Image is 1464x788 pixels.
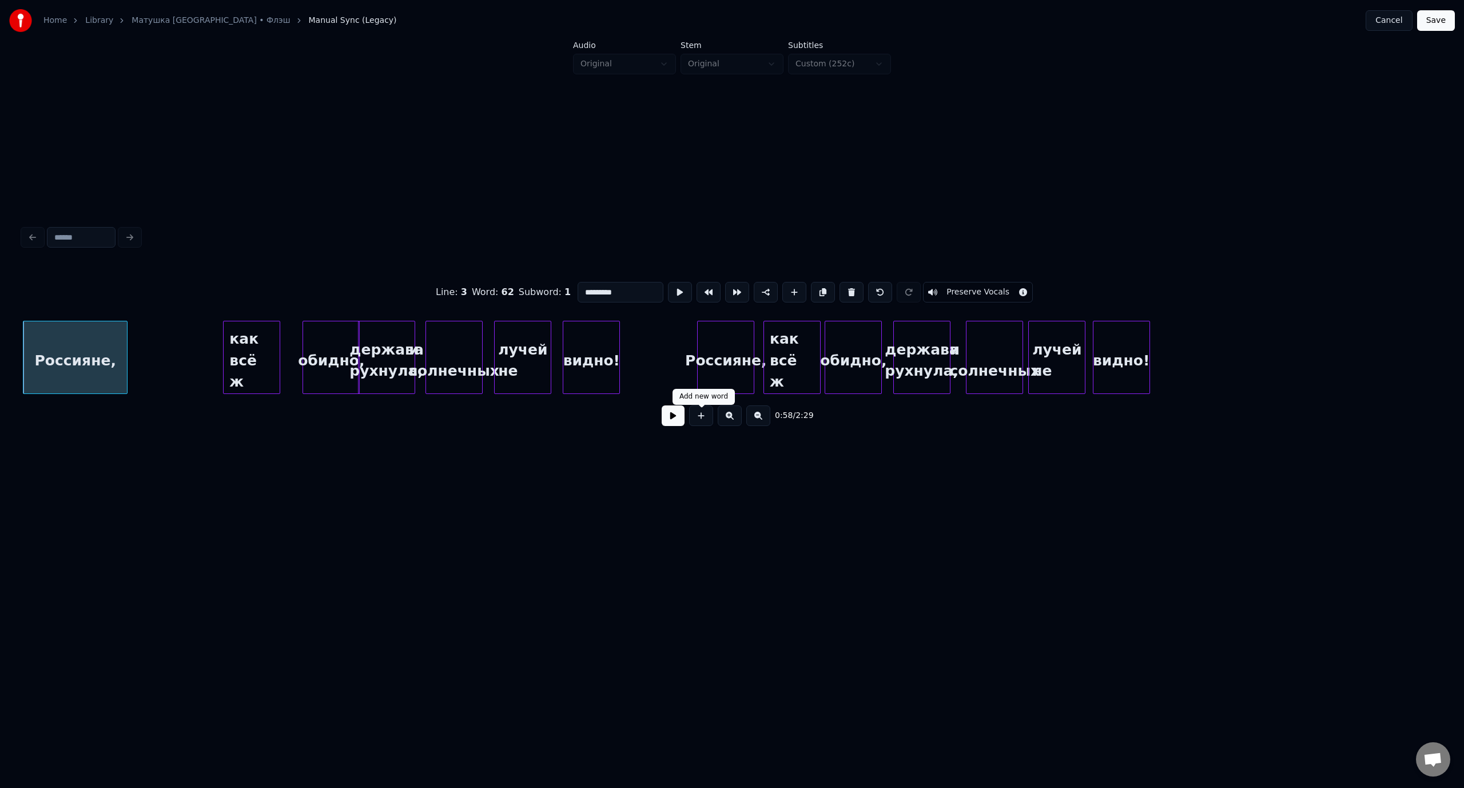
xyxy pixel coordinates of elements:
[923,282,1033,303] button: Toggle
[472,285,514,299] div: Word :
[132,15,290,26] a: Матушка [GEOGRAPHIC_DATA] • Флэш
[775,410,802,421] div: /
[85,15,113,26] a: Library
[461,286,467,297] span: 3
[573,41,676,49] label: Audio
[679,392,728,401] div: Add new word
[43,15,67,26] a: Home
[43,15,397,26] nav: breadcrumb
[564,286,571,297] span: 1
[681,41,783,49] label: Stem
[1416,742,1450,777] div: Open chat
[519,285,571,299] div: Subword :
[795,410,813,421] span: 2:29
[775,410,793,421] span: 0:58
[309,15,397,26] span: Manual Sync (Legacy)
[1366,10,1412,31] button: Cancel
[9,9,32,32] img: youka
[502,286,514,297] span: 62
[436,285,467,299] div: Line :
[788,41,891,49] label: Subtitles
[1417,10,1455,31] button: Save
